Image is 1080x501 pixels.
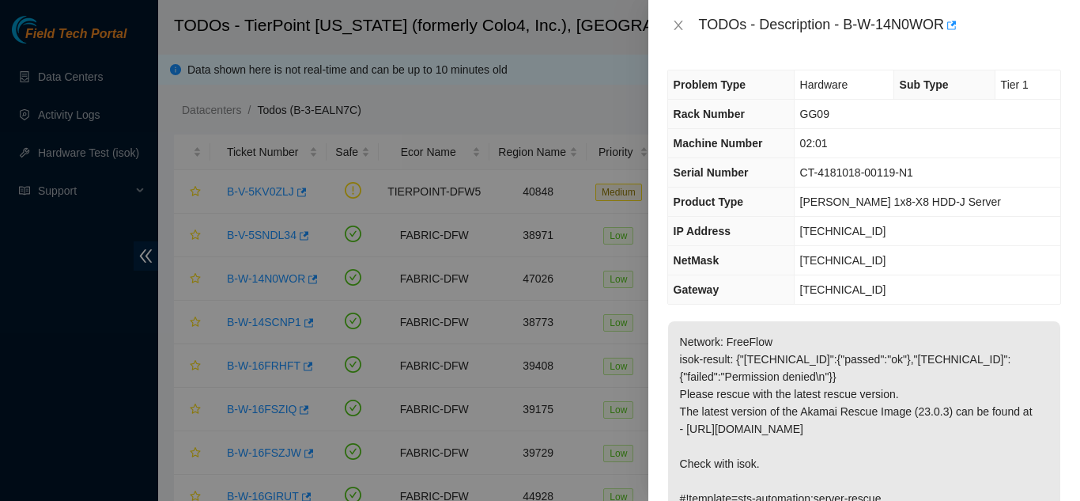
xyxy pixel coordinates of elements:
button: Close [667,18,689,33]
span: Problem Type [674,78,746,91]
span: Gateway [674,283,719,296]
span: Hardware [800,78,848,91]
span: NetMask [674,254,719,267]
span: close [672,19,685,32]
span: [TECHNICAL_ID] [800,283,886,296]
span: Sub Type [900,78,949,91]
span: IP Address [674,225,731,237]
span: [PERSON_NAME] 1x8-X8 HDD-J Server [800,195,1001,208]
span: Product Type [674,195,743,208]
div: TODOs - Description - B-W-14N0WOR [699,13,1061,38]
span: [TECHNICAL_ID] [800,254,886,267]
span: Serial Number [674,166,749,179]
span: 02:01 [800,137,828,150]
span: GG09 [800,108,829,120]
span: Tier 1 [1001,78,1029,91]
span: [TECHNICAL_ID] [800,225,886,237]
span: Rack Number [674,108,745,120]
span: CT-4181018-00119-N1 [800,166,913,179]
span: Machine Number [674,137,763,150]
